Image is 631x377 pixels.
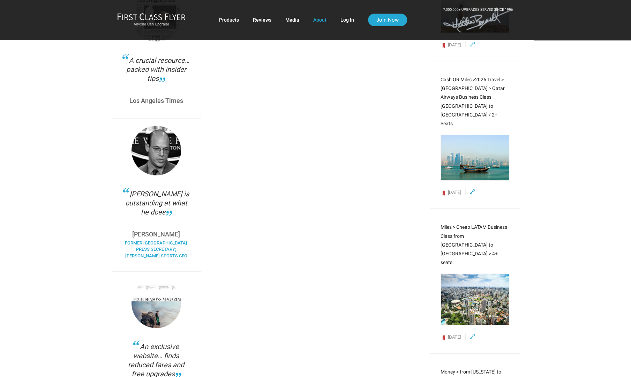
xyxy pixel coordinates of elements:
[122,189,190,224] div: [PERSON_NAME] is outstanding at what he does
[448,334,461,340] span: [DATE]
[441,75,509,195] a: Cash OR Miles >2026 Travel > [GEOGRAPHIC_DATA] > Qatar Airways Business Class [GEOGRAPHIC_DATA] t...
[253,14,271,26] a: Reviews
[313,14,326,26] a: About
[132,126,181,175] img: Ari.png
[340,14,354,26] a: Log In
[117,13,186,27] a: First Class FlyerAnyone Can Upgrade
[448,42,461,47] span: [DATE]
[285,14,299,26] a: Media
[122,56,190,91] div: A crucial resource… packed with insider tips
[368,14,407,26] a: Join Now
[441,224,507,265] span: Miles > Cheap LATAM Business Class from [GEOGRAPHIC_DATA] to [GEOGRAPHIC_DATA] > 4+ seats
[122,240,190,264] div: Former [GEOGRAPHIC_DATA] Press Secretary; [PERSON_NAME] Sports CEO
[122,231,190,237] p: [PERSON_NAME]
[441,223,509,339] a: Miles > Cheap LATAM Business Class from [GEOGRAPHIC_DATA] to [GEOGRAPHIC_DATA] > 4+ seats [DATE]
[219,14,239,26] a: Products
[448,190,461,195] span: [DATE]
[132,279,181,328] img: Fourseasons.png
[441,77,505,126] span: Cash OR Miles >2026 Travel > [GEOGRAPHIC_DATA] > Qatar Airways Business Class [GEOGRAPHIC_DATA] t...
[122,98,190,104] p: Los Angeles Times
[117,13,186,20] img: First Class Flyer
[117,22,186,27] small: Anyone Can Upgrade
